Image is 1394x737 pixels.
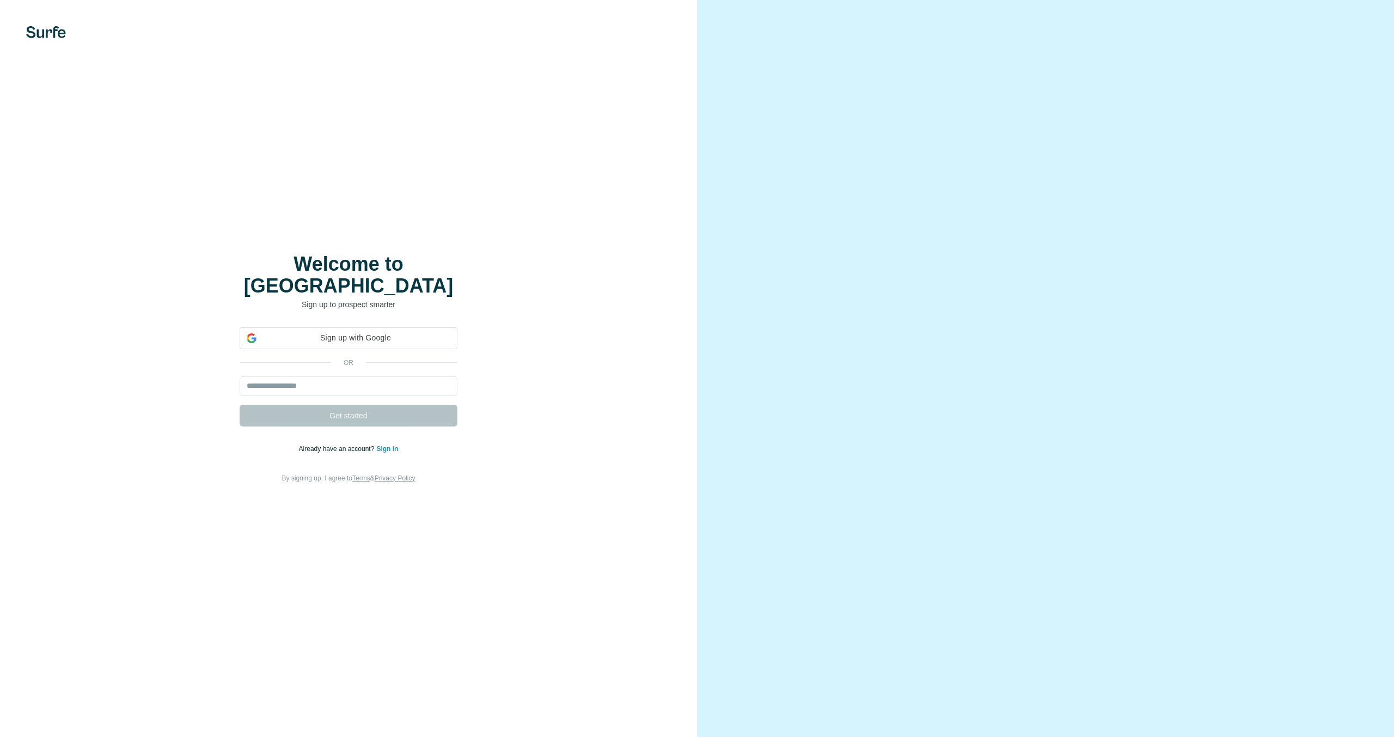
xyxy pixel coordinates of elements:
[26,26,66,38] img: Surfe's logo
[240,253,457,297] h1: Welcome to [GEOGRAPHIC_DATA]
[282,474,415,482] span: By signing up, I agree to &
[261,332,450,344] span: Sign up with Google
[352,474,370,482] a: Terms
[375,474,415,482] a: Privacy Policy
[376,445,398,453] a: Sign in
[331,358,366,368] p: or
[240,327,457,349] div: Sign up with Google
[299,445,377,453] span: Already have an account?
[240,299,457,310] p: Sign up to prospect smarter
